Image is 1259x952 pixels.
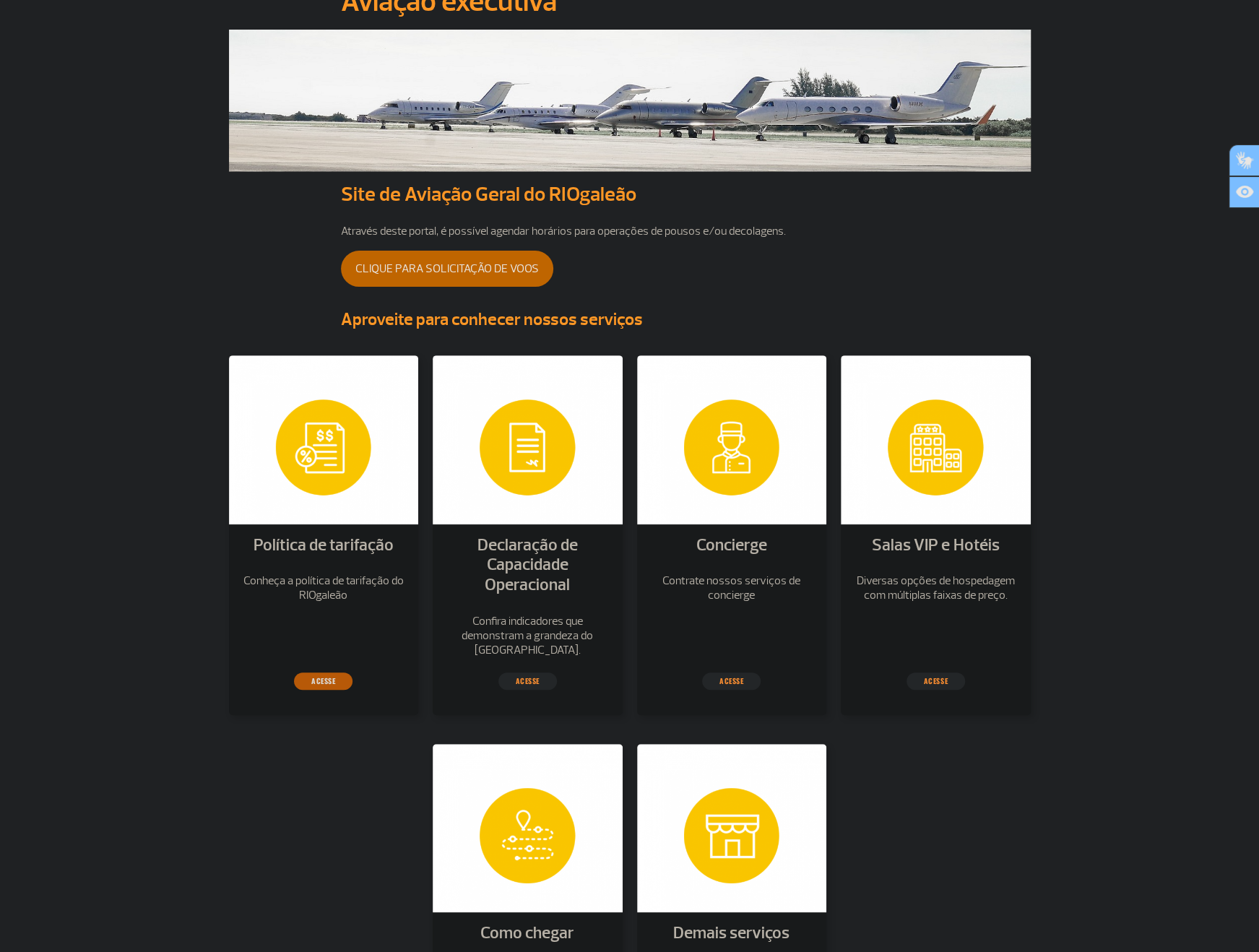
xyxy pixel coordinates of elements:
button: Abrir tradutor de língua de sinais. [1229,144,1259,176]
a: Acesse [907,672,965,690]
h3: Site de Aviação Geral do RIOgaleão [341,183,919,205]
h4: Aproveite para conhecer nossos serviços [341,308,919,330]
a: acesse [294,672,352,690]
a: Confira indicadores que demonstram a grandeza do [GEOGRAPHIC_DATA]. [447,614,608,657]
a: Concierge [696,535,767,555]
a: Clique para solicitação de voos [341,251,553,287]
a: Diversas opções de hospedagem com múltiplas faixas de preço. [855,574,1016,602]
a: acesse [702,672,761,690]
a: Contrate nossos serviços de concierge [652,574,813,602]
a: Política de tarifação [254,535,394,555]
a: Declaração de Capacidade Operacional [477,535,578,595]
button: Abrir recursos assistivos. [1229,176,1259,208]
a: Conheça a política de tarifação do RIOgaleão [243,574,404,602]
a: acesse [498,672,557,690]
a: Salas VIP e Hotéis [872,535,999,555]
div: Plugin de acessibilidade da Hand Talk. [1229,144,1259,208]
p: Através deste portal, é possível agendar horários para operações de pousos e/ou decolagens. [341,205,919,240]
a: Demais serviços [673,922,789,943]
a: Como chegar [480,922,574,943]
